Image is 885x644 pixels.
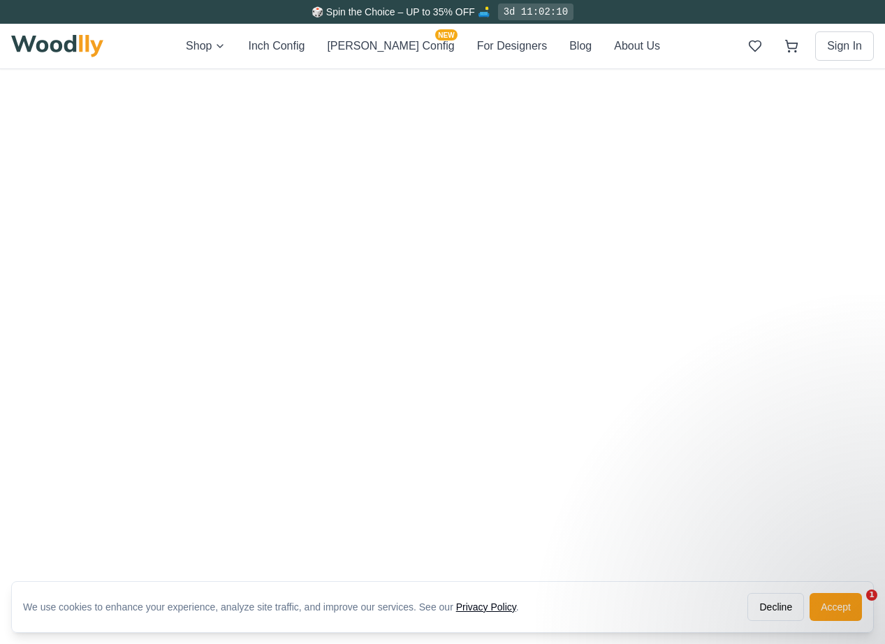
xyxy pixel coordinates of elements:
[866,590,877,601] span: 1
[838,590,871,623] iframe: Intercom live chat
[248,38,305,54] button: Inch Config
[569,38,592,54] button: Blog
[477,38,547,54] button: For Designers
[815,31,874,61] button: Sign In
[810,593,862,621] button: Accept
[312,6,490,17] span: 🎲 Spin the Choice – UP to 35% OFF 🛋️
[498,3,573,20] div: 3d 11:02:10
[23,600,530,614] div: We use cookies to enhance your experience, analyze site traffic, and improve our services. See our .
[11,35,103,57] img: Woodlly
[435,29,457,41] span: NEW
[456,601,516,613] a: Privacy Policy
[186,38,226,54] button: Shop
[327,38,454,54] button: [PERSON_NAME] ConfigNEW
[614,38,660,54] button: About Us
[747,593,804,621] button: Decline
